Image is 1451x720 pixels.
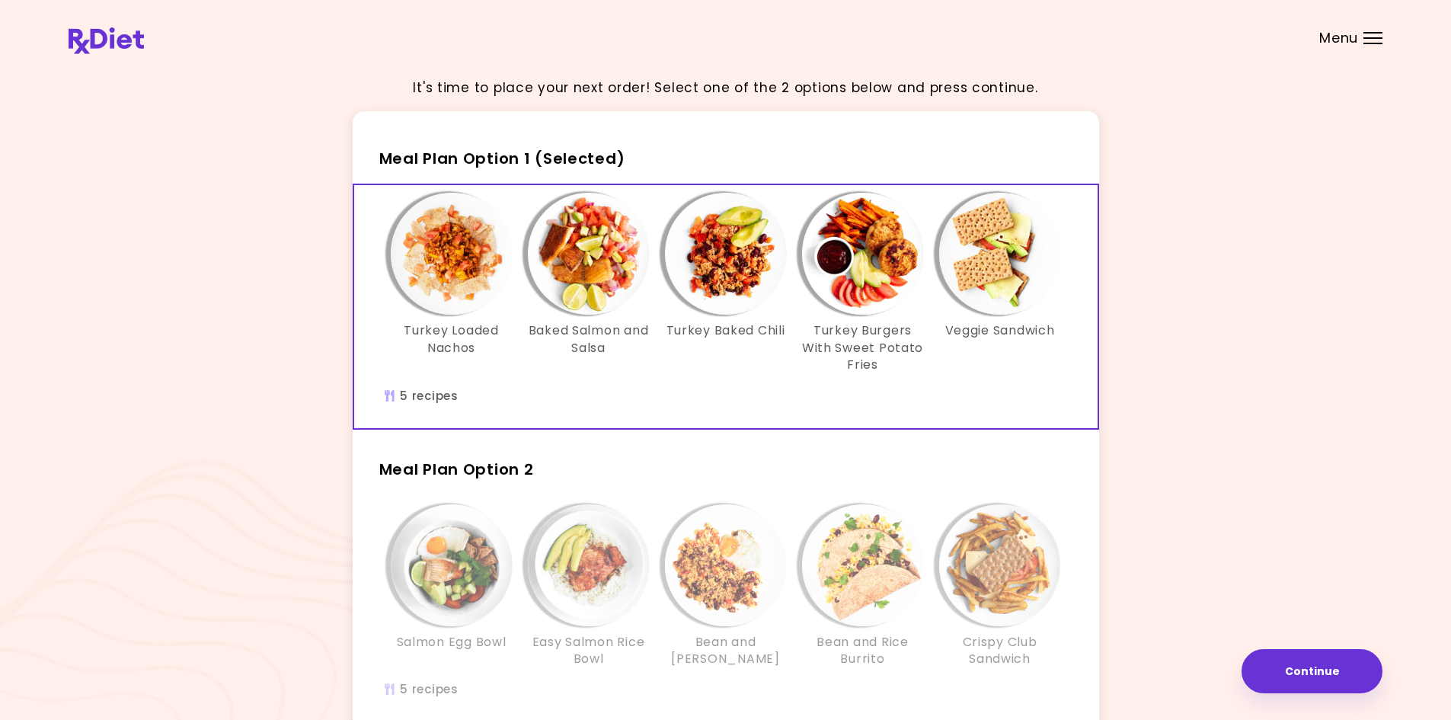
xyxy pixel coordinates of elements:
[666,322,785,339] h3: Turkey Baked Chili
[1319,31,1358,45] span: Menu
[657,504,794,668] div: Info - Bean and Tomato Quinoa - Meal Plan Option 2
[383,193,520,373] div: Info - Turkey Loaded Nachos - Meal Plan Option 1 (Selected)
[397,634,507,651] h3: Salmon Egg Bowl
[939,634,1061,668] h3: Crispy Club Sandwich
[1242,649,1382,693] button: Continue
[528,634,650,668] h3: Easy Salmon Rice Bowl
[413,78,1037,98] p: It's time to place your next order! Select one of the 2 options below and press continue.
[665,634,787,668] h3: Bean and [PERSON_NAME]
[657,193,794,373] div: Info - Turkey Baked Chili - Meal Plan Option 1 (Selected)
[528,322,650,357] h3: Baked Salmon and Salsa
[391,322,513,357] h3: Turkey Loaded Nachos
[379,148,625,169] span: Meal Plan Option 1 (Selected)
[945,322,1055,339] h3: Veggie Sandwich
[69,27,144,54] img: RxDiet
[802,634,924,668] h3: Bean and Rice Burrito
[379,459,534,480] span: Meal Plan Option 2
[794,504,932,668] div: Info - Bean and Rice Burrito - Meal Plan Option 2
[932,504,1069,668] div: Info - Crispy Club Sandwich - Meal Plan Option 2
[802,322,924,373] h3: Turkey Burgers With Sweet Potato Fries
[794,193,932,373] div: Info - Turkey Burgers With Sweet Potato Fries - Meal Plan Option 1 (Selected)
[932,193,1069,373] div: Info - Veggie Sandwich - Meal Plan Option 1 (Selected)
[520,193,657,373] div: Info - Baked Salmon and Salsa - Meal Plan Option 1 (Selected)
[520,504,657,668] div: Info - Easy Salmon Rice Bowl - Meal Plan Option 2
[383,504,520,668] div: Info - Salmon Egg Bowl - Meal Plan Option 2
